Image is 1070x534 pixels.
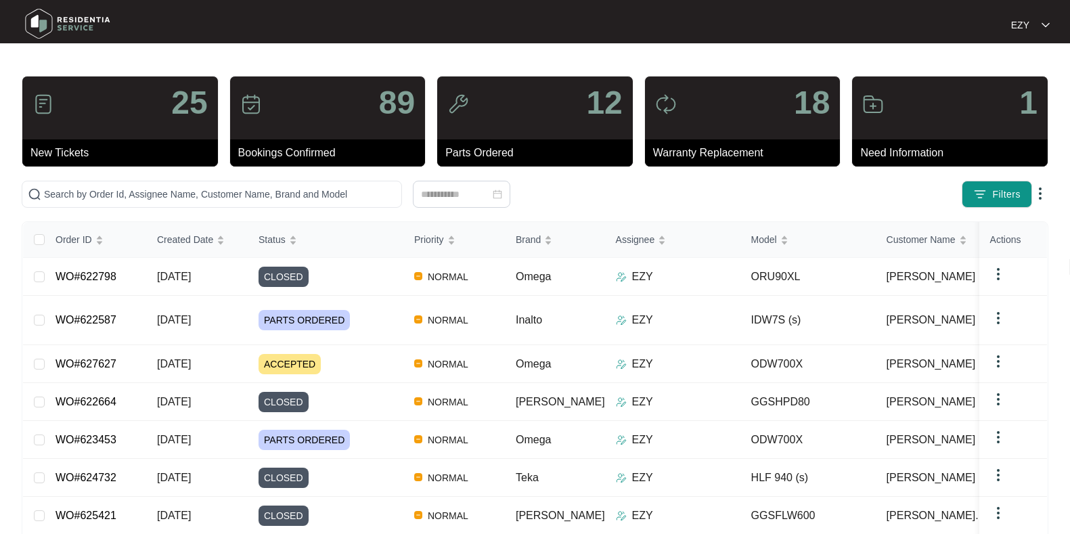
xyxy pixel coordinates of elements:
span: [PERSON_NAME] [887,394,976,410]
p: EZY [1011,18,1029,32]
img: Vercel Logo [414,511,422,519]
td: HLF 940 (s) [740,459,876,497]
img: Vercel Logo [414,315,422,324]
img: Assigner Icon [616,435,627,445]
span: [PERSON_NAME] [887,356,976,372]
span: Inalto [516,314,542,326]
span: [DATE] [157,472,191,483]
span: [PERSON_NAME] [887,312,976,328]
p: 89 [379,87,415,119]
span: Omega [516,358,551,370]
th: Model [740,222,876,258]
img: Vercel Logo [414,397,422,405]
img: Assigner Icon [616,315,627,326]
th: Customer Name [876,222,1011,258]
p: 18 [794,87,830,119]
span: [PERSON_NAME] [887,470,976,486]
img: search-icon [28,187,41,201]
img: dropdown arrow [1032,185,1048,202]
img: dropdown arrow [990,467,1006,483]
th: Priority [403,222,505,258]
td: GGSHPD80 [740,383,876,421]
img: icon [655,93,677,115]
p: Parts Ordered [445,145,633,161]
a: WO#622664 [55,396,116,407]
img: Assigner Icon [616,397,627,407]
p: 25 [171,87,207,119]
th: Brand [505,222,605,258]
th: Assignee [605,222,740,258]
a: WO#622587 [55,314,116,326]
img: icon [32,93,54,115]
img: dropdown arrow [990,505,1006,521]
span: [PERSON_NAME] [516,510,605,521]
p: 12 [586,87,622,119]
button: filter iconFilters [962,181,1032,208]
img: dropdown arrow [990,429,1006,445]
p: Need Information [860,145,1048,161]
td: IDW7S (s) [740,296,876,345]
img: Vercel Logo [414,359,422,368]
p: EZY [632,394,653,410]
span: NORMAL [422,470,474,486]
th: Status [248,222,403,258]
span: Omega [516,271,551,282]
p: EZY [632,269,653,285]
p: EZY [632,432,653,448]
span: [DATE] [157,434,191,445]
p: EZY [632,470,653,486]
a: WO#623453 [55,434,116,445]
th: Order ID [45,222,146,258]
img: dropdown arrow [990,266,1006,282]
img: dropdown arrow [990,391,1006,407]
span: CLOSED [259,506,309,526]
span: Status [259,232,286,247]
p: Bookings Confirmed [238,145,426,161]
span: NORMAL [422,508,474,524]
span: [PERSON_NAME] [516,396,605,407]
span: Model [751,232,777,247]
td: ODW700X [740,421,876,459]
span: NORMAL [422,432,474,448]
span: [DATE] [157,271,191,282]
span: Order ID [55,232,92,247]
img: icon [240,93,262,115]
span: Assignee [616,232,655,247]
span: [PERSON_NAME] [887,269,976,285]
span: CLOSED [259,392,309,412]
span: NORMAL [422,394,474,410]
span: ACCEPTED [259,354,321,374]
img: dropdown arrow [1042,22,1050,28]
img: icon [862,93,884,115]
input: Search by Order Id, Assignee Name, Customer Name, Brand and Model [44,187,396,202]
img: Assigner Icon [616,510,627,521]
p: EZY [632,356,653,372]
img: Assigner Icon [616,472,627,483]
span: NORMAL [422,356,474,372]
img: residentia service logo [20,3,115,44]
span: NORMAL [422,312,474,328]
p: Warranty Replacement [653,145,841,161]
span: CLOSED [259,468,309,488]
p: 1 [1019,87,1038,119]
span: [DATE] [157,510,191,521]
span: Filters [992,187,1021,202]
span: [DATE] [157,358,191,370]
img: Vercel Logo [414,473,422,481]
span: Omega [516,434,551,445]
img: dropdown arrow [990,310,1006,326]
img: Assigner Icon [616,359,627,370]
p: EZY [632,508,653,524]
th: Created Date [146,222,248,258]
a: WO#625421 [55,510,116,521]
span: [PERSON_NAME]... [887,508,985,524]
p: New Tickets [30,145,218,161]
td: ODW700X [740,345,876,383]
span: Teka [516,472,539,483]
img: icon [447,93,469,115]
a: WO#622798 [55,271,116,282]
a: WO#624732 [55,472,116,483]
span: [PERSON_NAME] [887,432,976,448]
img: Vercel Logo [414,435,422,443]
span: CLOSED [259,267,309,287]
